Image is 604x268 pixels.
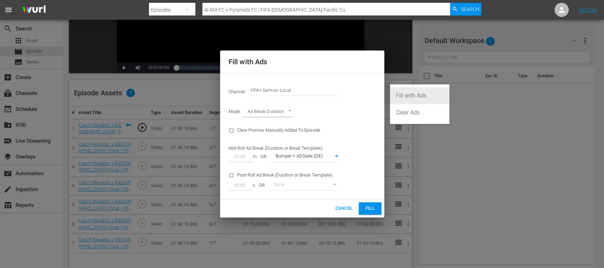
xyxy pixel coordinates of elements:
button: Fill [359,202,381,215]
span: Search [460,3,479,16]
span: menu [4,6,13,14]
span: s [253,182,255,189]
span: OR [255,182,268,189]
span: m [253,154,257,160]
img: ans4CAIJ8jUAAAAAAAAAAAAAAAAAAAAAAAAgQb4GAAAAAAAAAAAAAAAAAAAAAAAAJMjXAAAAAAAAAAAAAAAAAAAAAAAAgAT5G... [17,2,51,18]
div: Bumper + ADSlate (DE) [270,152,341,162]
button: Cancel [332,202,356,215]
a: Sign Out [579,7,597,13]
h2: Fill with Ads [229,56,376,67]
span: Fill [364,204,376,213]
span: Channel: [229,89,251,94]
span: OR [257,154,270,160]
div: Ad Break Duration [242,107,293,117]
div: Clear Ads [396,104,444,121]
span: Mid-Roll Ad Break (Duration or Break Template): [229,145,323,151]
div: Fill with Ads [396,87,444,104]
div: None [268,180,339,190]
span: Cancel [335,204,353,213]
div: Post-Roll Ad Break (Duration or Break Template): [224,166,345,195]
div: Mode: [224,103,380,121]
div: Clear Promos Manually Added To Episode [224,121,345,139]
